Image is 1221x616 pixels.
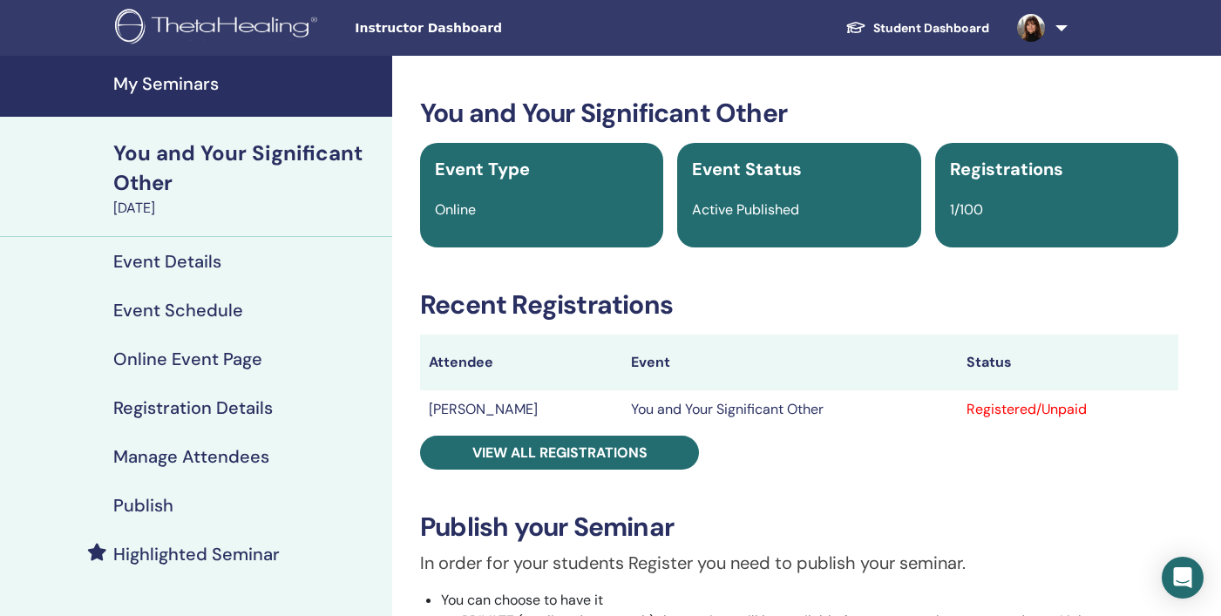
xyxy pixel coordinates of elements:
[113,495,173,516] h4: Publish
[103,139,392,219] a: You and Your Significant Other[DATE]
[958,335,1178,390] th: Status
[950,158,1063,180] span: Registrations
[113,397,273,418] h4: Registration Details
[950,200,983,219] span: 1/100
[113,446,269,467] h4: Manage Attendees
[420,98,1178,129] h3: You and Your Significant Other
[420,511,1178,543] h3: Publish your Seminar
[113,139,382,198] div: You and Your Significant Other
[622,390,958,429] td: You and Your Significant Other
[622,335,958,390] th: Event
[113,73,382,94] h4: My Seminars
[420,390,622,429] td: [PERSON_NAME]
[420,436,699,470] a: View all registrations
[420,550,1178,576] p: In order for your students Register you need to publish your seminar.
[1017,14,1045,42] img: default.jpg
[113,544,280,565] h4: Highlighted Seminar
[115,9,323,48] img: logo.png
[420,335,622,390] th: Attendee
[113,198,382,219] div: [DATE]
[355,19,616,37] span: Instructor Dashboard
[967,399,1170,420] div: Registered/Unpaid
[472,443,648,462] span: View all registrations
[435,200,476,219] span: Online
[435,158,530,180] span: Event Type
[113,349,262,369] h4: Online Event Page
[113,300,243,321] h4: Event Schedule
[845,20,866,35] img: graduation-cap-white.svg
[692,158,802,180] span: Event Status
[420,289,1178,321] h3: Recent Registrations
[1162,557,1204,599] div: Open Intercom Messenger
[831,12,1003,44] a: Student Dashboard
[113,251,221,272] h4: Event Details
[692,200,799,219] span: Active Published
